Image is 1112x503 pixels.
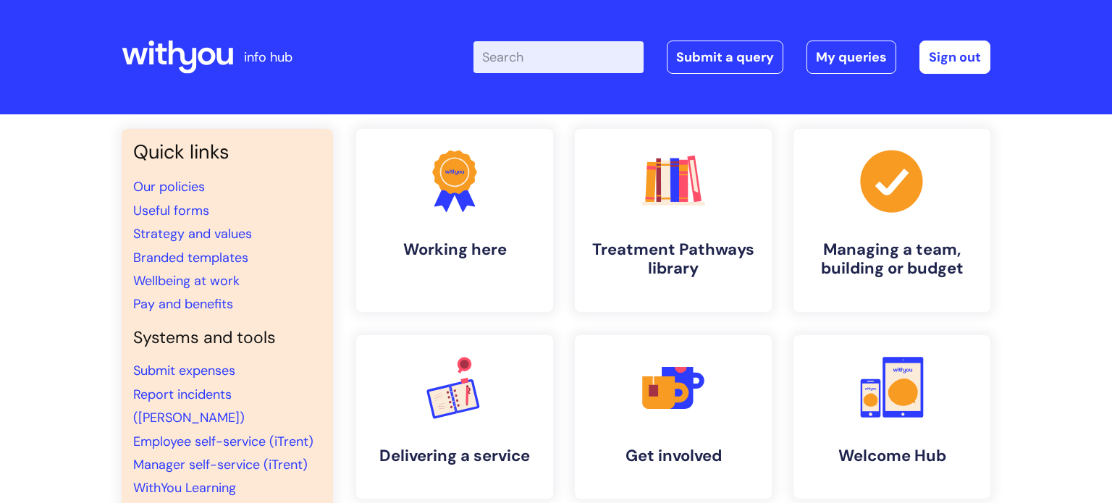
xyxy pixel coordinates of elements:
h4: Welcome Hub [805,447,979,465]
h3: Quick links [133,140,321,164]
a: Report incidents ([PERSON_NAME]) [133,386,245,426]
h4: Systems and tools [133,328,321,348]
a: Useful forms [133,202,209,219]
a: Treatment Pathways library [575,129,772,312]
a: Sign out [919,41,990,74]
a: Branded templates [133,249,248,266]
input: Search [473,41,644,73]
h4: Working here [368,240,542,259]
a: Delivering a service [356,335,553,499]
a: Get involved [575,335,772,499]
a: Submit expenses [133,362,235,379]
a: Our policies [133,178,205,195]
div: | - [473,41,990,74]
a: Manager self-service (iTrent) [133,456,308,473]
a: Wellbeing at work [133,272,240,289]
h4: Get involved [586,447,760,465]
a: Strategy and values [133,225,252,242]
h4: Treatment Pathways library [586,240,760,279]
a: Employee self-service (iTrent) [133,433,313,450]
p: info hub [244,46,292,69]
a: Pay and benefits [133,295,233,313]
a: WithYou Learning [133,479,236,496]
a: Submit a query [667,41,783,74]
h4: Delivering a service [368,447,542,465]
h4: Managing a team, building or budget [805,240,979,279]
a: Welcome Hub [793,335,990,499]
a: My queries [806,41,896,74]
a: Managing a team, building or budget [793,129,990,312]
a: Working here [356,129,553,312]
